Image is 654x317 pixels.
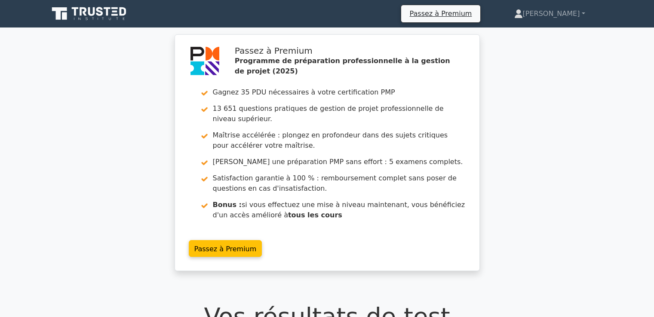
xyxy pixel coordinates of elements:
[410,9,472,18] font: Passez à Premium
[494,5,606,22] a: [PERSON_NAME]
[189,240,262,257] a: Passez à Premium
[523,9,580,18] font: [PERSON_NAME]
[405,8,477,19] a: Passez à Premium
